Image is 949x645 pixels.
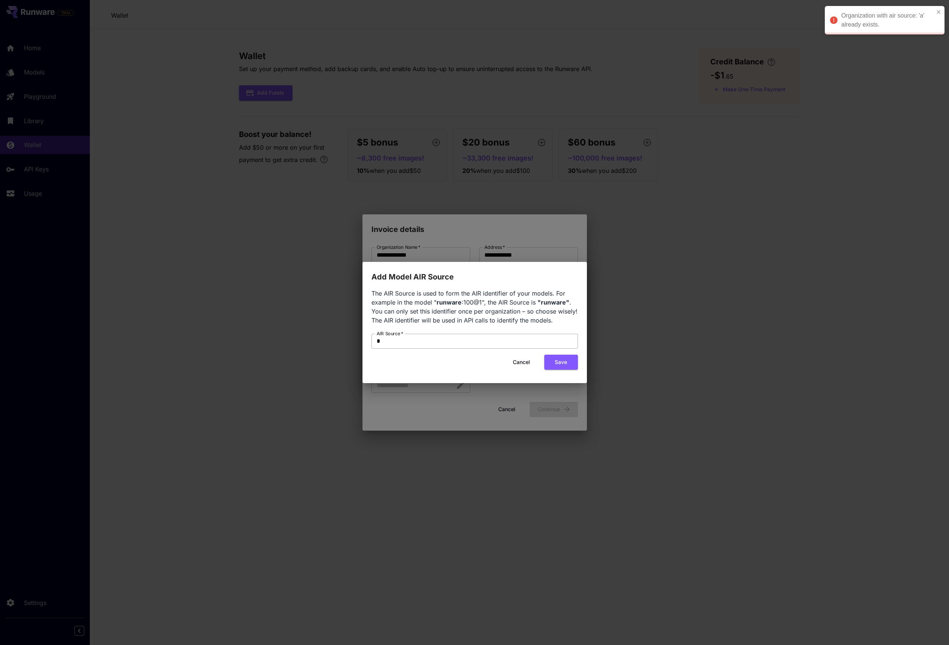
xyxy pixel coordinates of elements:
button: Save [544,355,578,370]
b: "runware" [538,299,569,306]
button: Cancel [505,355,538,370]
h2: Add Model AIR Source [362,262,587,283]
label: AIR Source [377,330,403,337]
div: Organization with air source: 'a' already exists. [841,11,934,29]
button: close [936,9,942,15]
b: runware [437,299,462,306]
span: The AIR Source is used to form the AIR identifier of your models. For example in the model " :100... [371,290,578,324]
